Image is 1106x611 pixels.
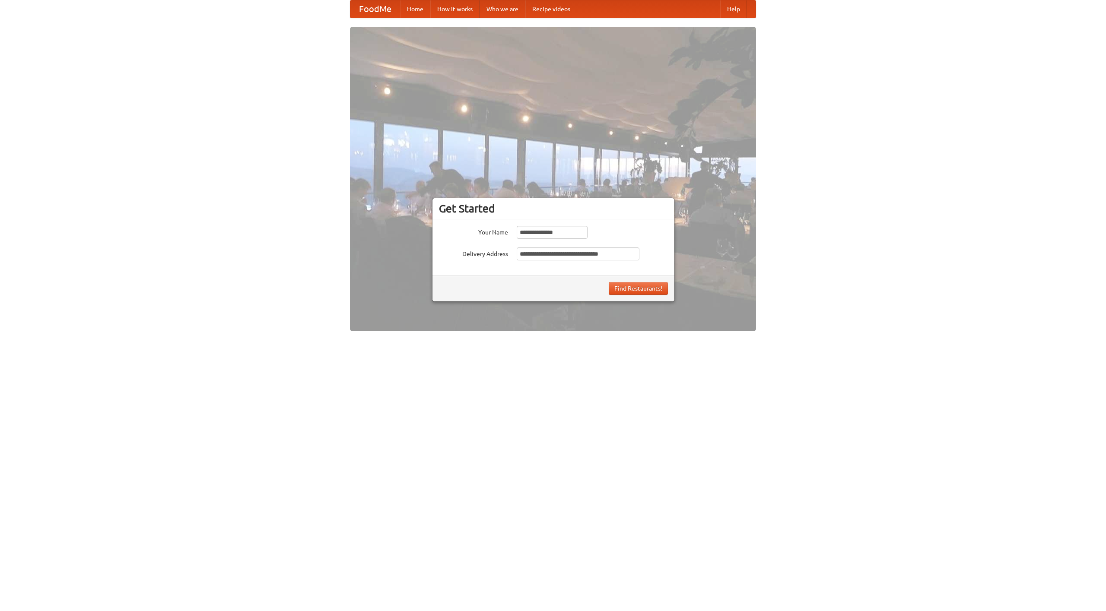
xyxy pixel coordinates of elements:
button: Find Restaurants! [609,282,668,295]
a: How it works [430,0,480,18]
a: FoodMe [350,0,400,18]
a: Recipe videos [525,0,577,18]
label: Delivery Address [439,247,508,258]
a: Home [400,0,430,18]
a: Who we are [480,0,525,18]
a: Help [720,0,747,18]
h3: Get Started [439,202,668,215]
label: Your Name [439,226,508,237]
